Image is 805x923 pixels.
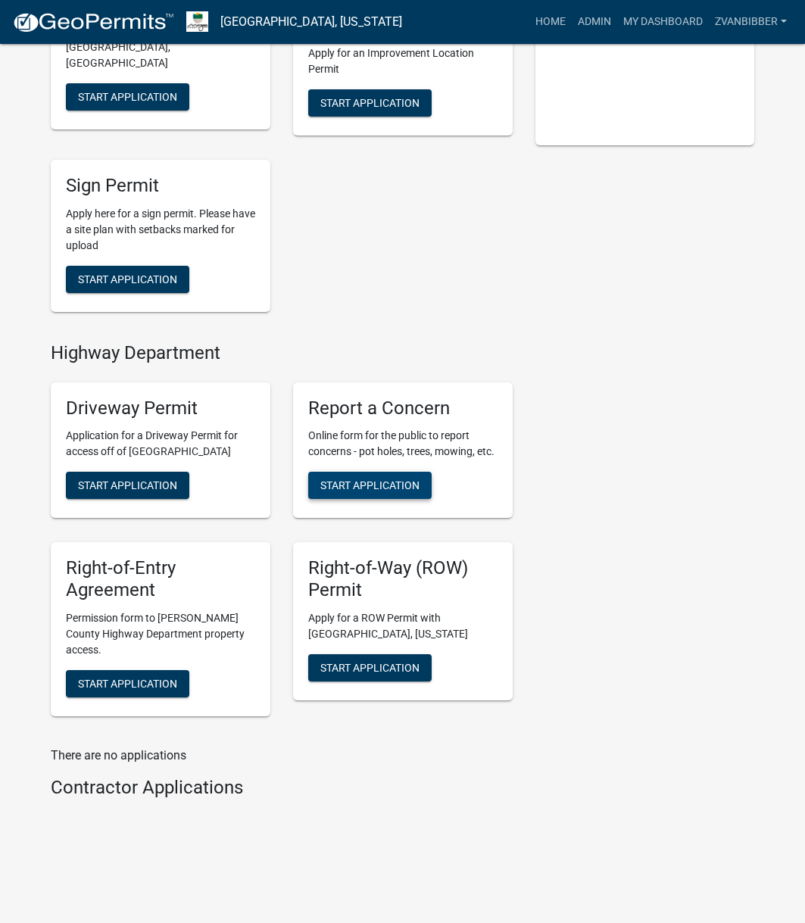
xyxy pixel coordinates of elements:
[572,8,617,36] a: Admin
[308,428,498,460] p: Online form for the public to report concerns - pot holes, trees, mowing, etc.
[308,472,432,499] button: Start Application
[66,83,189,111] button: Start Application
[78,91,177,103] span: Start Application
[78,479,177,491] span: Start Application
[51,342,513,364] h4: Highway Department
[186,11,208,32] img: Morgan County, Indiana
[66,610,255,658] p: Permission form to [PERSON_NAME] County Highway Department property access.
[320,662,420,674] span: Start Application
[78,273,177,285] span: Start Application
[66,557,255,601] h5: Right-of-Entry Agreement
[308,45,498,77] p: Apply for an Improvement Location Permit
[709,8,793,36] a: zvanbibber
[320,479,420,491] span: Start Application
[220,9,402,35] a: [GEOGRAPHIC_DATA], [US_STATE]
[66,175,255,197] h5: Sign Permit
[308,398,498,419] h5: Report a Concern
[66,266,189,293] button: Start Application
[308,654,432,681] button: Start Application
[66,428,255,460] p: Application for a Driveway Permit for access off of [GEOGRAPHIC_DATA]
[308,89,432,117] button: Start Application
[529,8,572,36] a: Home
[308,610,498,642] p: Apply for a ROW Permit with [GEOGRAPHIC_DATA], [US_STATE]
[66,398,255,419] h5: Driveway Permit
[320,97,420,109] span: Start Application
[617,8,709,36] a: My Dashboard
[51,747,513,765] p: There are no applications
[66,23,255,71] p: Required to perform electrical work in [GEOGRAPHIC_DATA], [GEOGRAPHIC_DATA]
[66,472,189,499] button: Start Application
[51,777,513,799] h4: Contractor Applications
[308,557,498,601] h5: Right-of-Way (ROW) Permit
[66,206,255,254] p: Apply here for a sign permit. Please have a site plan with setbacks marked for upload
[51,777,513,805] wm-workflow-list-section: Contractor Applications
[78,678,177,690] span: Start Application
[66,670,189,697] button: Start Application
